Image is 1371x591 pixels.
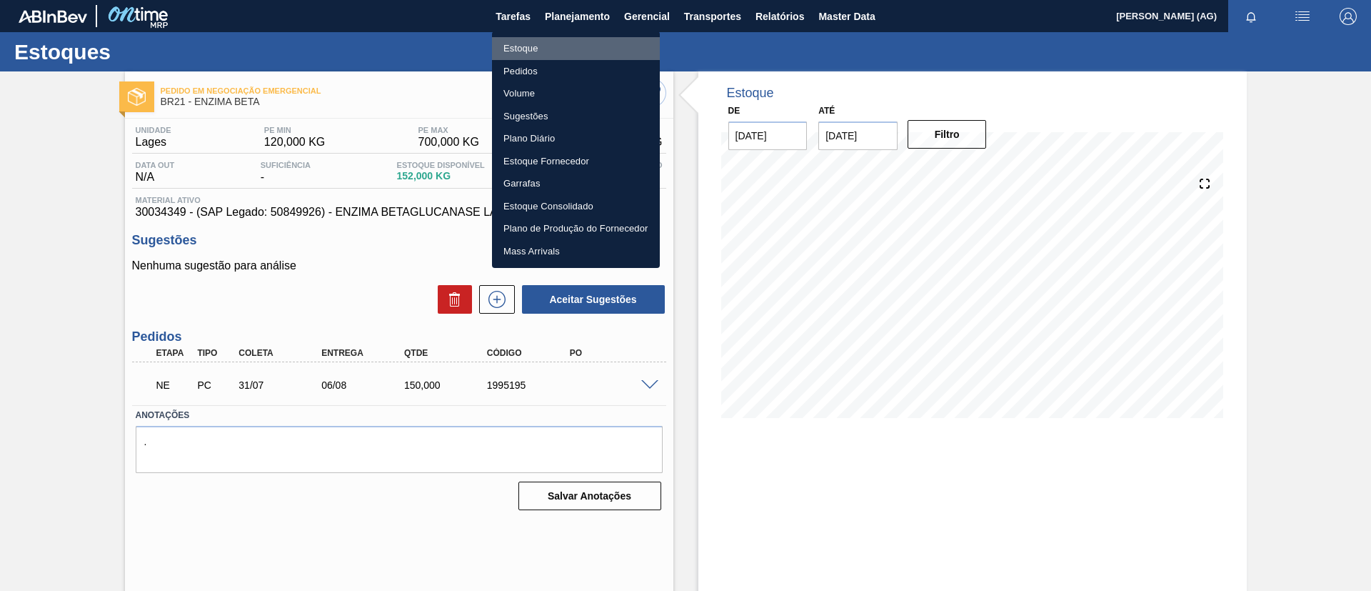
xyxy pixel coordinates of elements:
[492,240,660,263] a: Mass Arrivals
[492,127,660,150] a: Plano Diário
[492,217,660,240] a: Plano de Produção do Fornecedor
[492,172,660,195] a: Garrafas
[492,105,660,128] a: Sugestões
[492,60,660,83] a: Pedidos
[492,150,660,173] a: Estoque Fornecedor
[492,82,660,105] a: Volume
[492,37,660,60] a: Estoque
[492,195,660,218] a: Estoque Consolidado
